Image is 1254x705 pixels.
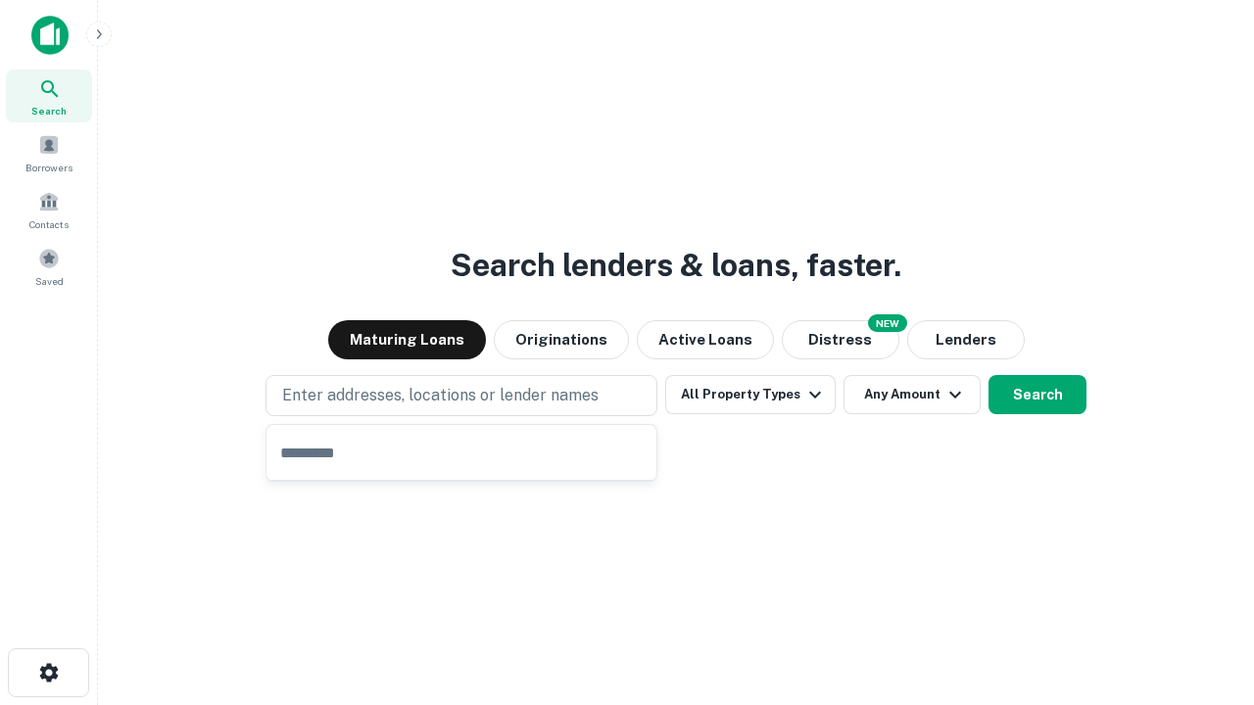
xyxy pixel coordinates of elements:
a: Borrowers [6,126,92,179]
p: Enter addresses, locations or lender names [282,384,599,407]
button: All Property Types [665,375,836,414]
img: capitalize-icon.png [31,16,69,55]
button: Enter addresses, locations or lender names [265,375,657,416]
div: NEW [868,314,907,332]
span: Borrowers [25,160,72,175]
a: Search [6,70,92,122]
span: Search [31,103,67,118]
iframe: Chat Widget [1156,548,1254,642]
button: Search distressed loans with lien and other non-mortgage details. [782,320,899,359]
button: Originations [494,320,629,359]
h3: Search lenders & loans, faster. [451,242,901,289]
a: Contacts [6,183,92,236]
a: Saved [6,240,92,293]
button: Any Amount [844,375,981,414]
button: Search [989,375,1086,414]
span: Saved [35,273,64,289]
button: Active Loans [637,320,774,359]
button: Lenders [907,320,1025,359]
button: Maturing Loans [328,320,486,359]
span: Contacts [29,216,69,232]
